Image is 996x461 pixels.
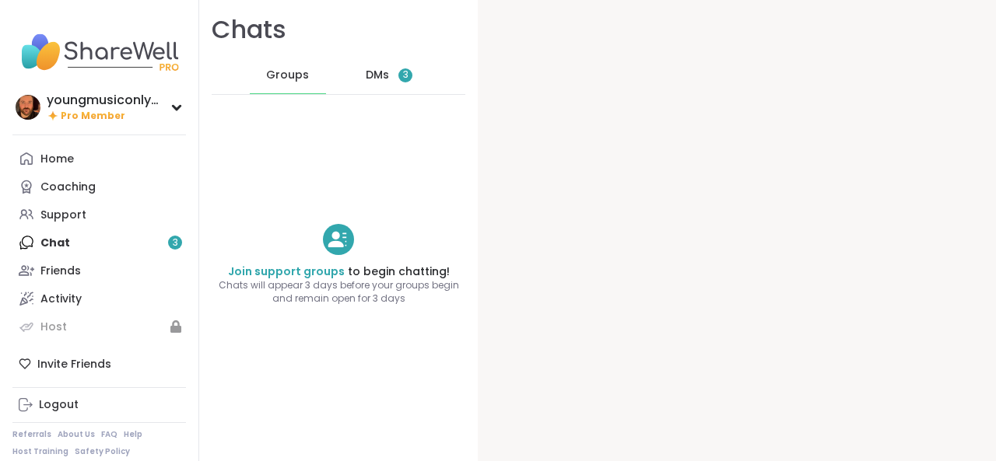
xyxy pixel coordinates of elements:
[75,446,130,457] a: Safety Policy
[12,391,186,419] a: Logout
[101,429,117,440] a: FAQ
[40,264,81,279] div: Friends
[12,257,186,285] a: Friends
[266,68,309,83] span: Groups
[12,429,51,440] a: Referrals
[212,12,286,47] h1: Chats
[40,320,67,335] div: Host
[12,173,186,201] a: Coaching
[61,110,125,123] span: Pro Member
[12,446,68,457] a: Host Training
[40,292,82,307] div: Activity
[58,429,95,440] a: About Us
[12,350,186,378] div: Invite Friends
[47,92,163,109] div: youngmusiconlypage
[199,279,478,306] span: Chats will appear 3 days before your groups begin and remain open for 3 days
[12,25,186,79] img: ShareWell Nav Logo
[12,313,186,341] a: Host
[228,264,345,279] a: Join support groups
[12,201,186,229] a: Support
[403,68,409,82] span: 3
[40,152,74,167] div: Home
[124,429,142,440] a: Help
[12,145,186,173] a: Home
[366,68,389,83] span: DMs
[40,180,96,195] div: Coaching
[39,397,79,413] div: Logout
[40,208,86,223] div: Support
[16,95,40,120] img: youngmusiconlypage
[12,285,186,313] a: Activity
[199,264,478,280] h4: to begin chatting!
